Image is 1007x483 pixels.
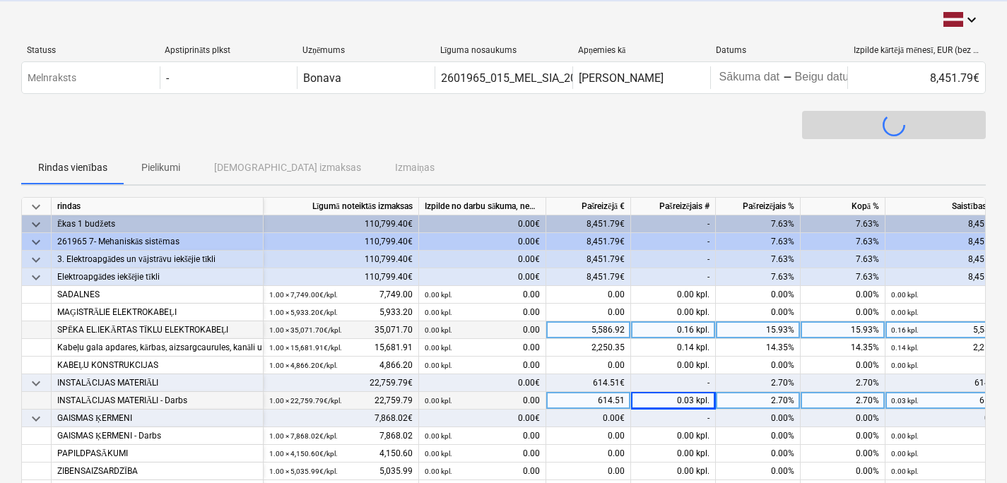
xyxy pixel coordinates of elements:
[546,392,631,410] div: 614.51
[783,73,792,82] div: -
[419,233,546,251] div: 0.00€
[891,286,1006,304] div: 0.00
[425,304,540,321] div: 0.00
[264,374,419,392] div: 22,759.79€
[425,326,452,334] small: 0.00 kpl.
[801,410,885,427] div: 0.00%
[854,45,980,56] div: Izpilde kārtējā mēnesī, EUR (bez PVN)
[441,71,842,85] div: 2601965_015_MEL_SIA_20250530_Ligums_elektroinstalacijas_izbuve_N17A.pdf
[801,215,885,233] div: 7.63%
[631,339,716,357] div: 0.14 kpl.
[847,66,985,89] div: 8,451.79€
[28,251,45,268] span: keyboard_arrow_down
[166,71,169,85] div: -
[28,410,45,427] span: keyboard_arrow_down
[578,45,705,56] div: Apņemies kā
[801,427,885,445] div: 0.00%
[716,233,801,251] div: 7.63%
[57,392,257,410] div: INSTALĀCIJAS MATERIĀLI - Darbs
[269,450,338,458] small: 1.00 × 4,150.60€ / kpl.
[631,410,716,427] div: -
[546,321,631,339] div: 5,586.92
[716,268,801,286] div: 7.63%
[631,251,716,268] div: -
[546,339,631,357] div: 2,250.35
[425,309,452,316] small: 0.00 kpl.
[269,432,338,440] small: 1.00 × 7,868.02€ / kpl.
[419,374,546,392] div: 0.00€
[419,410,546,427] div: 0.00€
[716,321,801,339] div: 15.93%
[716,392,801,410] div: 2.70%
[546,427,631,445] div: 0.00
[269,357,413,374] div: 4,866.20
[264,268,419,286] div: 110,799.40€
[631,268,716,286] div: -
[891,445,1006,463] div: 0.00
[801,286,885,304] div: 0.00%
[57,251,257,268] div: 3. Elektroapgādes un vājstrāvu iekšējie tīkli
[891,450,919,458] small: 0.00 kpl.
[891,432,919,440] small: 0.00 kpl.
[28,216,45,233] span: keyboard_arrow_down
[891,309,919,316] small: 0.00 kpl.
[631,304,716,321] div: 0.00 kpl.
[716,374,801,392] div: 2.70%
[546,233,631,251] div: 8,451.79€
[269,392,413,410] div: 22,759.79
[425,445,540,463] div: 0.00
[419,268,546,286] div: 0.00€
[269,427,413,445] div: 7,868.02
[631,392,716,410] div: 0.03 kpl.
[419,251,546,268] div: 0.00€
[269,286,413,304] div: 7,749.00
[891,321,1006,339] div: 5,586.92
[28,198,45,215] span: keyboard_arrow_down
[269,309,338,316] small: 1.00 × 5,933.20€ / kpl.
[269,467,338,475] small: 1.00 × 5,035.99€ / kpl.
[269,321,413,339] div: 35,071.70
[419,215,546,233] div: 0.00€
[716,304,801,321] div: 0.00%
[28,375,45,392] span: keyboard_arrow_down
[631,374,716,392] div: -
[425,432,452,440] small: 0.00 kpl.
[631,198,716,215] div: Pašreizējais #
[264,215,419,233] div: 110,799.40€
[27,45,153,55] div: Statuss
[425,467,452,475] small: 0.00 kpl.
[891,467,919,475] small: 0.00 kpl.
[891,304,1006,321] div: 0.00
[716,198,801,215] div: Pašreizējais %
[801,233,885,251] div: 7.63%
[57,286,257,304] div: SADALNES
[716,251,801,268] div: 7.63%
[891,397,919,405] small: 0.03 kpl.
[579,71,664,85] div: [PERSON_NAME]
[546,215,631,233] div: 8,451.79€
[891,291,919,299] small: 0.00 kpl.
[57,445,257,463] div: PAPILDPASĀKUMI
[891,392,1006,410] div: 614.51
[631,233,716,251] div: -
[57,410,257,427] div: GAISMAS ĶERMENI
[631,321,716,339] div: 0.16 kpl.
[801,374,885,392] div: 2.70%
[891,339,1006,357] div: 2,250.35
[57,233,257,251] div: 261965 7- Mehaniskās sistēmas
[425,450,452,458] small: 0.00 kpl.
[425,321,540,339] div: 0.00
[28,269,45,286] span: keyboard_arrow_down
[302,45,429,56] div: Uzņēmums
[425,392,540,410] div: 0.00
[716,339,801,357] div: 14.35%
[546,286,631,304] div: 0.00
[28,234,45,251] span: keyboard_arrow_down
[631,357,716,374] div: 0.00 kpl.
[264,251,419,268] div: 110,799.40€
[269,463,413,480] div: 5,035.99
[801,357,885,374] div: 0.00%
[425,357,540,374] div: 0.00
[631,463,716,480] div: 0.00 kpl.
[269,304,413,321] div: 5,933.20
